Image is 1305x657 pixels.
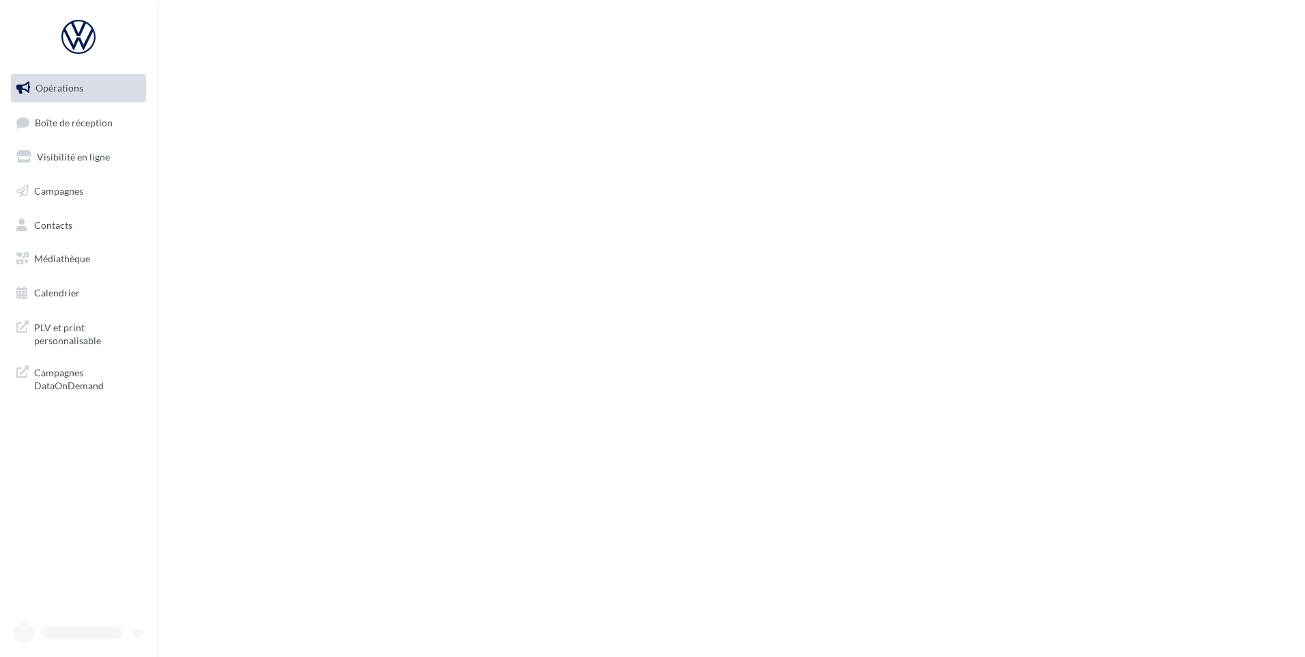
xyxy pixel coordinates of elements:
span: PLV et print personnalisable [34,318,141,348]
a: PLV et print personnalisable [8,313,149,353]
a: Contacts [8,211,149,240]
span: Visibilité en ligne [37,151,110,163]
span: Calendrier [34,287,80,298]
span: Campagnes DataOnDemand [34,363,141,393]
a: Opérations [8,74,149,102]
a: Campagnes DataOnDemand [8,358,149,398]
span: Opérations [35,82,83,94]
a: Campagnes [8,177,149,206]
span: Médiathèque [34,253,90,264]
span: Campagnes [34,185,83,197]
a: Visibilité en ligne [8,143,149,171]
a: Boîte de réception [8,108,149,137]
a: Calendrier [8,279,149,307]
span: Boîte de réception [35,116,113,128]
span: Contacts [34,219,72,230]
a: Médiathèque [8,244,149,273]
